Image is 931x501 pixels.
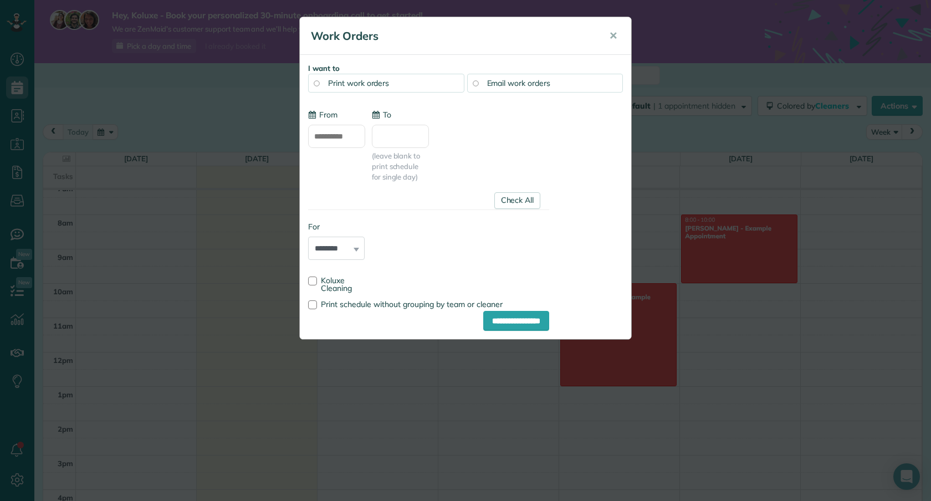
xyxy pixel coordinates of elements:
[372,151,429,182] span: (leave blank to print schedule for single day)
[473,80,478,86] input: Email work orders
[487,78,550,88] span: Email work orders
[314,80,319,86] input: Print work orders
[308,64,340,73] strong: I want to
[494,192,541,209] a: Check All
[321,299,503,309] span: Print schedule without grouping by team or cleaner
[308,109,337,120] label: From
[609,29,617,42] span: ✕
[321,275,352,293] span: Koluxe Cleaning
[308,221,365,232] label: For
[328,78,389,88] span: Print work orders
[311,28,594,44] h5: Work Orders
[372,109,391,120] label: To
